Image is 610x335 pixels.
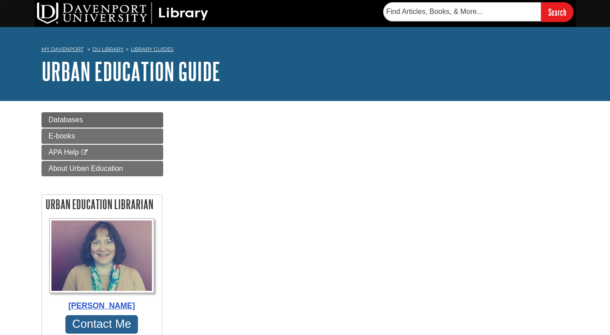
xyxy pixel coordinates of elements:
[41,145,163,160] a: APA Help
[541,2,573,22] input: Search
[42,195,162,214] h2: Urban Education Librarian
[46,300,157,312] div: [PERSON_NAME]
[41,161,163,176] a: About Urban Education
[41,43,569,58] nav: breadcrumb
[46,218,157,312] a: Profile Photo [PERSON_NAME]
[49,218,155,293] img: Profile Photo
[81,150,88,156] i: This link opens in a new window
[37,2,208,24] img: DU Library
[383,2,573,22] form: Searches DU Library's articles, books, and more
[49,116,83,124] span: Databases
[131,46,174,52] a: Library Guides
[41,46,83,53] a: My Davenport
[383,2,541,21] input: Find Articles, Books, & More...
[92,46,124,52] a: DU Library
[41,112,163,128] a: Databases
[41,128,163,144] a: E-books
[49,148,79,156] span: APA Help
[49,165,123,172] span: About Urban Education
[49,132,75,140] span: E-books
[41,57,220,85] a: Urban Education Guide
[65,315,138,334] a: Contact Me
